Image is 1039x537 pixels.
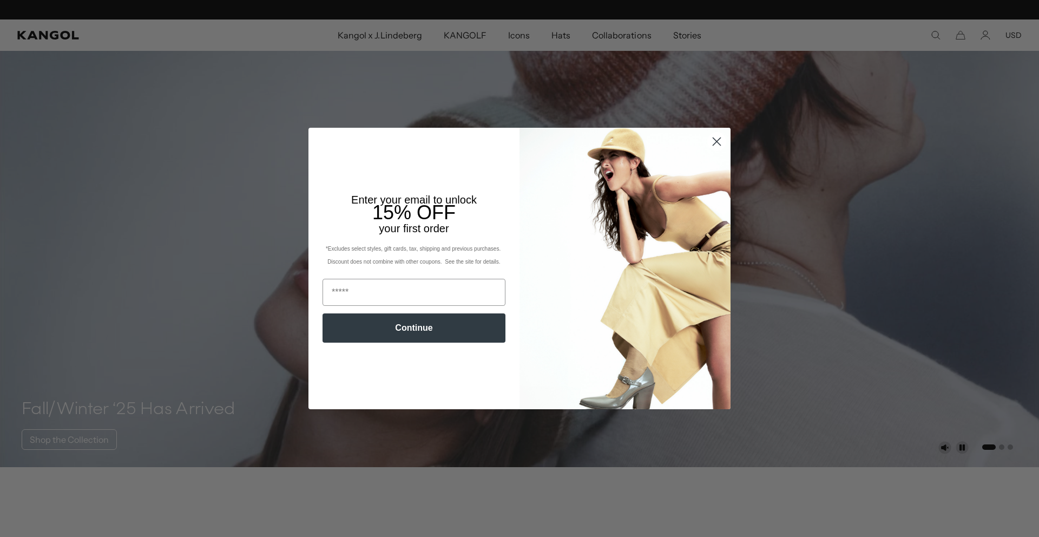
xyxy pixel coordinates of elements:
[707,132,726,151] button: Close dialog
[519,128,731,409] img: 93be19ad-e773-4382-80b9-c9d740c9197f.jpeg
[323,313,505,343] button: Continue
[323,279,505,306] input: Email
[326,246,502,265] span: *Excludes select styles, gift cards, tax, shipping and previous purchases. Discount does not comb...
[372,201,456,224] span: 15% OFF
[379,222,449,234] span: your first order
[351,194,477,206] span: Enter your email to unlock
